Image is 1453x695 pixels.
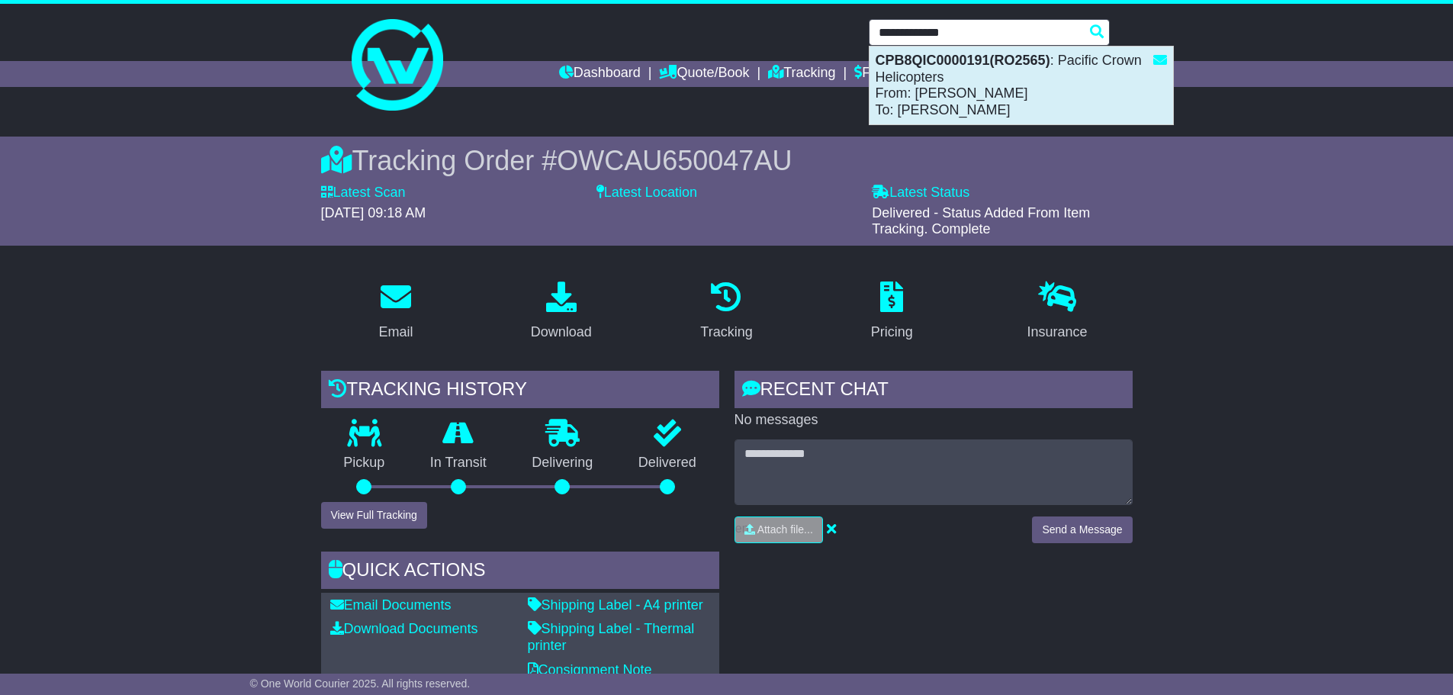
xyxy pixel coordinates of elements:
[378,322,413,343] div: Email
[557,145,792,176] span: OWCAU650047AU
[559,61,641,87] a: Dashboard
[1032,516,1132,543] button: Send a Message
[871,322,913,343] div: Pricing
[407,455,510,471] p: In Transit
[531,322,592,343] div: Download
[876,53,1050,68] strong: CPB8QIC0000191(RO2565)
[596,185,697,201] label: Latest Location
[616,455,719,471] p: Delivered
[321,371,719,412] div: Tracking history
[321,552,719,593] div: Quick Actions
[330,597,452,613] a: Email Documents
[528,621,695,653] a: Shipping Label - Thermal printer
[330,621,478,636] a: Download Documents
[700,322,752,343] div: Tracking
[1027,322,1088,343] div: Insurance
[321,455,408,471] p: Pickup
[854,61,924,87] a: Financials
[861,276,923,348] a: Pricing
[250,677,471,690] span: © One World Courier 2025. All rights reserved.
[870,47,1173,124] div: : Pacific Crown Helicopters From: [PERSON_NAME] To: [PERSON_NAME]
[735,371,1133,412] div: RECENT CHAT
[321,144,1133,177] div: Tracking Order #
[872,205,1090,237] span: Delivered - Status Added From Item Tracking. Complete
[321,502,427,529] button: View Full Tracking
[1017,276,1098,348] a: Insurance
[735,412,1133,429] p: No messages
[321,205,426,220] span: [DATE] 09:18 AM
[872,185,969,201] label: Latest Status
[368,276,423,348] a: Email
[528,597,703,613] a: Shipping Label - A4 printer
[521,276,602,348] a: Download
[321,185,406,201] label: Latest Scan
[690,276,762,348] a: Tracking
[528,662,652,677] a: Consignment Note
[659,61,749,87] a: Quote/Book
[768,61,835,87] a: Tracking
[510,455,616,471] p: Delivering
